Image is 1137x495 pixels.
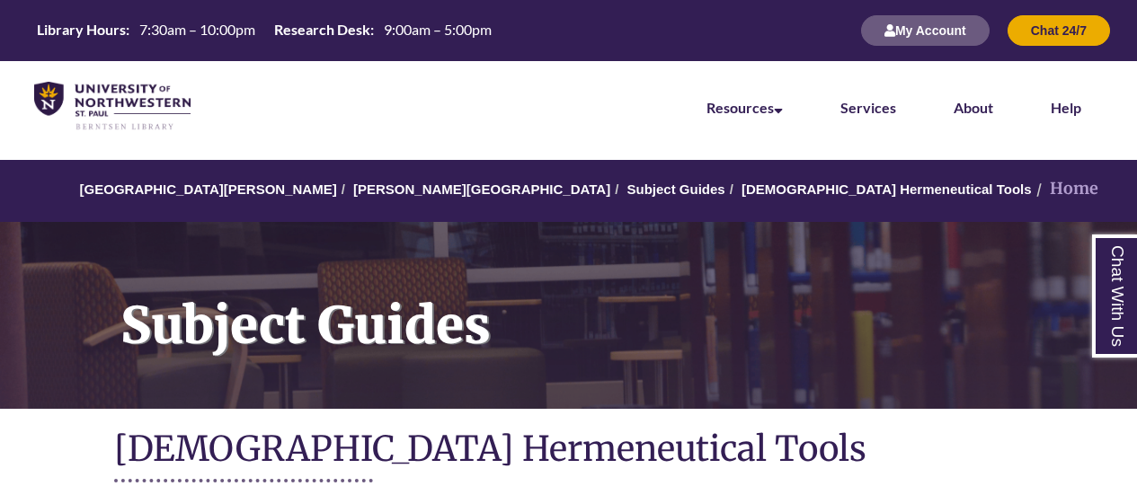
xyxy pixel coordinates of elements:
li: Home [1032,176,1098,202]
button: My Account [861,15,990,46]
a: About [954,99,993,116]
h1: [DEMOGRAPHIC_DATA] Hermeneutical Tools [114,427,1024,474]
a: Resources [706,99,783,116]
h1: Subject Guides [101,222,1137,385]
a: Help [1051,99,1081,116]
a: Services [840,99,896,116]
a: [PERSON_NAME][GEOGRAPHIC_DATA] [353,181,610,197]
a: [DEMOGRAPHIC_DATA] Hermeneutical Tools [742,181,1032,197]
span: 7:30am – 10:00pm [139,21,255,38]
a: Chat 24/7 [1008,22,1110,38]
table: Hours Today [30,20,499,40]
img: UNWSP Library Logo [34,82,191,131]
span: 9:00am – 5:00pm [384,21,492,38]
a: Subject Guides [626,181,724,197]
a: [GEOGRAPHIC_DATA][PERSON_NAME] [80,181,337,197]
a: My Account [861,22,990,38]
th: Library Hours: [30,20,132,40]
th: Research Desk: [267,20,377,40]
button: Chat 24/7 [1008,15,1110,46]
a: Hours Today [30,20,499,41]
